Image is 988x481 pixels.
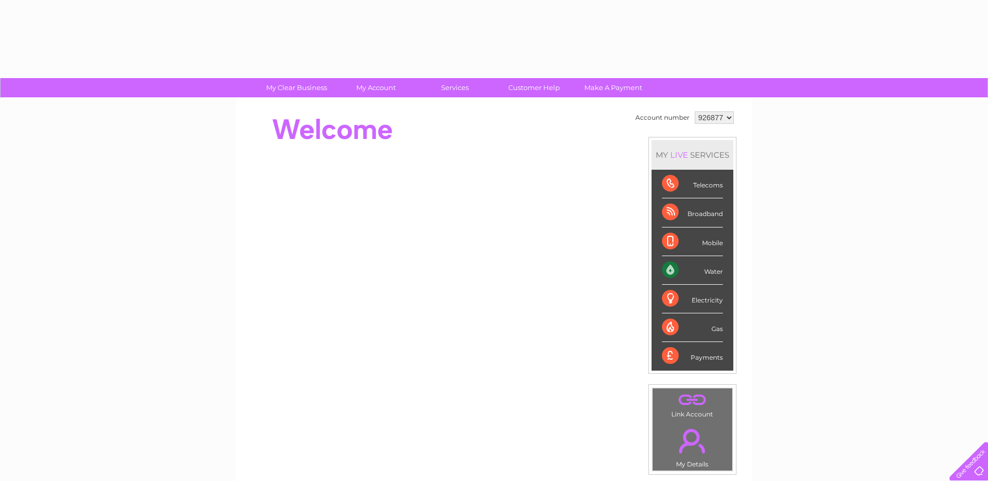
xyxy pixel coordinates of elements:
[655,391,730,409] a: .
[662,227,723,256] div: Mobile
[668,150,690,160] div: LIVE
[662,170,723,198] div: Telecoms
[491,78,577,97] a: Customer Help
[662,198,723,227] div: Broadband
[652,140,733,170] div: MY SERVICES
[655,423,730,459] a: .
[633,109,692,126] td: Account number
[412,78,498,97] a: Services
[652,420,733,471] td: My Details
[652,388,733,421] td: Link Account
[662,342,723,370] div: Payments
[662,256,723,285] div: Water
[662,313,723,342] div: Gas
[570,78,656,97] a: Make A Payment
[333,78,419,97] a: My Account
[662,285,723,313] div: Electricity
[254,78,340,97] a: My Clear Business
